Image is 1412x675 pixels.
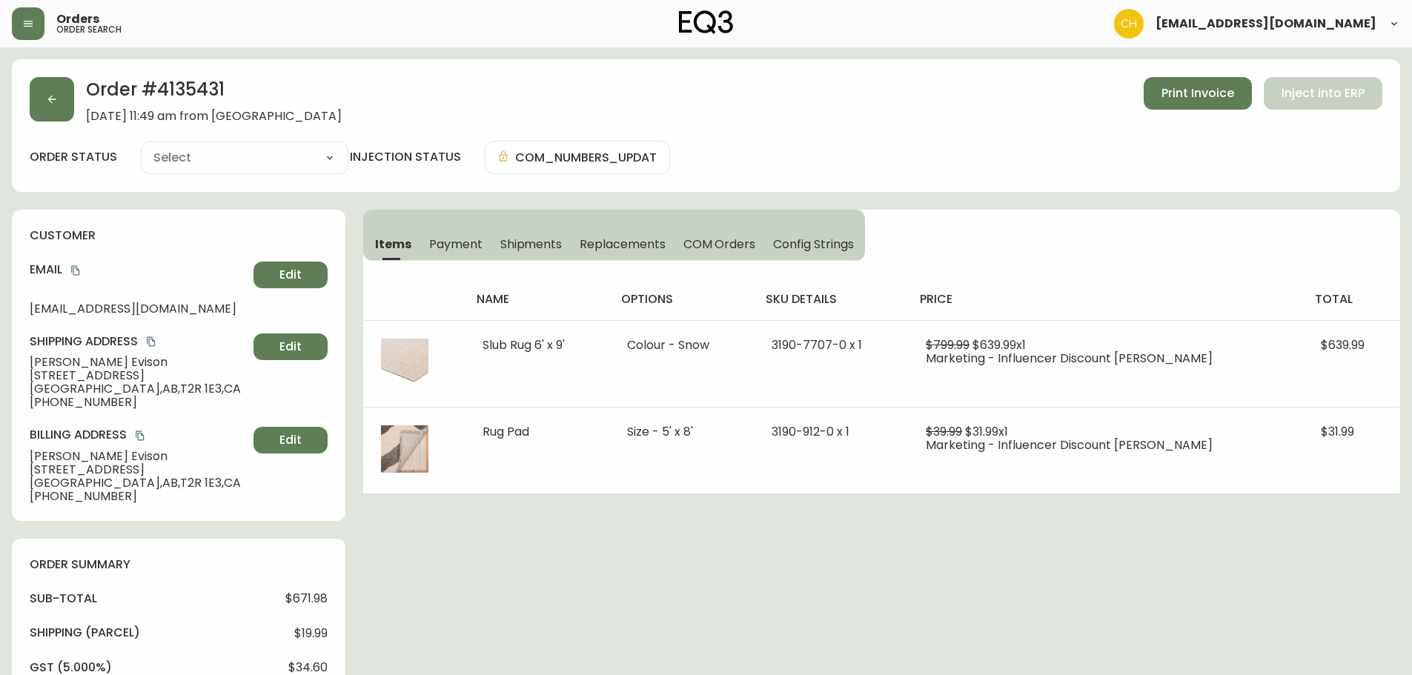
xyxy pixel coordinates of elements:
img: 608a7db9-9e80-40bd-83ed-9854be877969.jpg [381,339,428,386]
li: Colour - Snow [627,339,736,352]
span: [STREET_ADDRESS] [30,463,248,476]
h4: Shipping ( Parcel ) [30,625,140,641]
span: [PERSON_NAME] Evison [30,450,248,463]
h4: customer [30,227,328,244]
img: logo [679,10,734,34]
button: Print Invoice [1144,77,1252,110]
li: Size - 5' x 8' [627,425,736,439]
h4: name [477,291,597,307]
h4: order summary [30,556,328,573]
button: Edit [253,333,328,360]
span: Replacements [580,236,665,252]
span: $799.99 [926,336,969,353]
span: Shipments [500,236,563,252]
h4: total [1315,291,1388,307]
span: $39.99 [926,423,962,440]
img: 3297cbf9-8d5c-461b-a8a9-3a5dd7b8f5ac.jpg [381,425,428,473]
span: Rug Pad [483,423,529,440]
h4: Billing Address [30,427,248,443]
h4: sub-total [30,591,97,607]
span: Marketing - Influencer Discount [PERSON_NAME] [926,350,1213,367]
span: $639.99 [1321,336,1365,353]
span: $19.99 [294,627,328,640]
span: Edit [279,432,302,448]
h4: price [920,291,1291,307]
span: $34.60 [288,661,328,674]
span: [STREET_ADDRESS] [30,369,248,382]
span: 3190-7707-0 x 1 [772,336,862,353]
span: [PHONE_NUMBER] [30,396,248,409]
span: $31.99 x 1 [965,423,1008,440]
h4: options [621,291,742,307]
span: [EMAIL_ADDRESS][DOMAIN_NAME] [1156,18,1376,30]
span: Items [375,236,411,252]
span: $639.99 x 1 [972,336,1026,353]
h4: Email [30,262,248,278]
span: Edit [279,339,302,355]
span: Slub Rug 6' x 9' [483,336,565,353]
button: copy [68,263,83,278]
h2: Order # 4135431 [86,77,342,110]
span: [DATE] 11:49 am from [GEOGRAPHIC_DATA] [86,110,342,123]
span: Marketing - Influencer Discount [PERSON_NAME] [926,436,1213,453]
button: Edit [253,262,328,288]
span: Payment [429,236,483,252]
span: Edit [279,267,302,283]
button: Edit [253,427,328,453]
button: copy [133,428,148,443]
span: $31.99 [1321,423,1354,440]
h4: sku details [766,291,896,307]
span: COM Orders [683,236,756,252]
span: 3190-912-0 x 1 [772,423,849,440]
span: [PHONE_NUMBER] [30,490,248,503]
img: 6288462cea190ebb98a2c2f3c744dd7e [1114,9,1144,39]
span: Print Invoice [1161,85,1234,102]
span: [PERSON_NAME] Evison [30,356,248,369]
button: copy [144,334,159,349]
h5: order search [56,25,122,34]
h4: injection status [350,149,461,165]
span: [EMAIL_ADDRESS][DOMAIN_NAME] [30,302,248,316]
label: order status [30,149,117,165]
span: [GEOGRAPHIC_DATA] , AB , T2R 1E3 , CA [30,382,248,396]
span: Orders [56,13,99,25]
span: Config Strings [773,236,853,252]
span: [GEOGRAPHIC_DATA] , AB , T2R 1E3 , CA [30,476,248,490]
span: $671.98 [285,592,328,605]
h4: Shipping Address [30,333,248,350]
